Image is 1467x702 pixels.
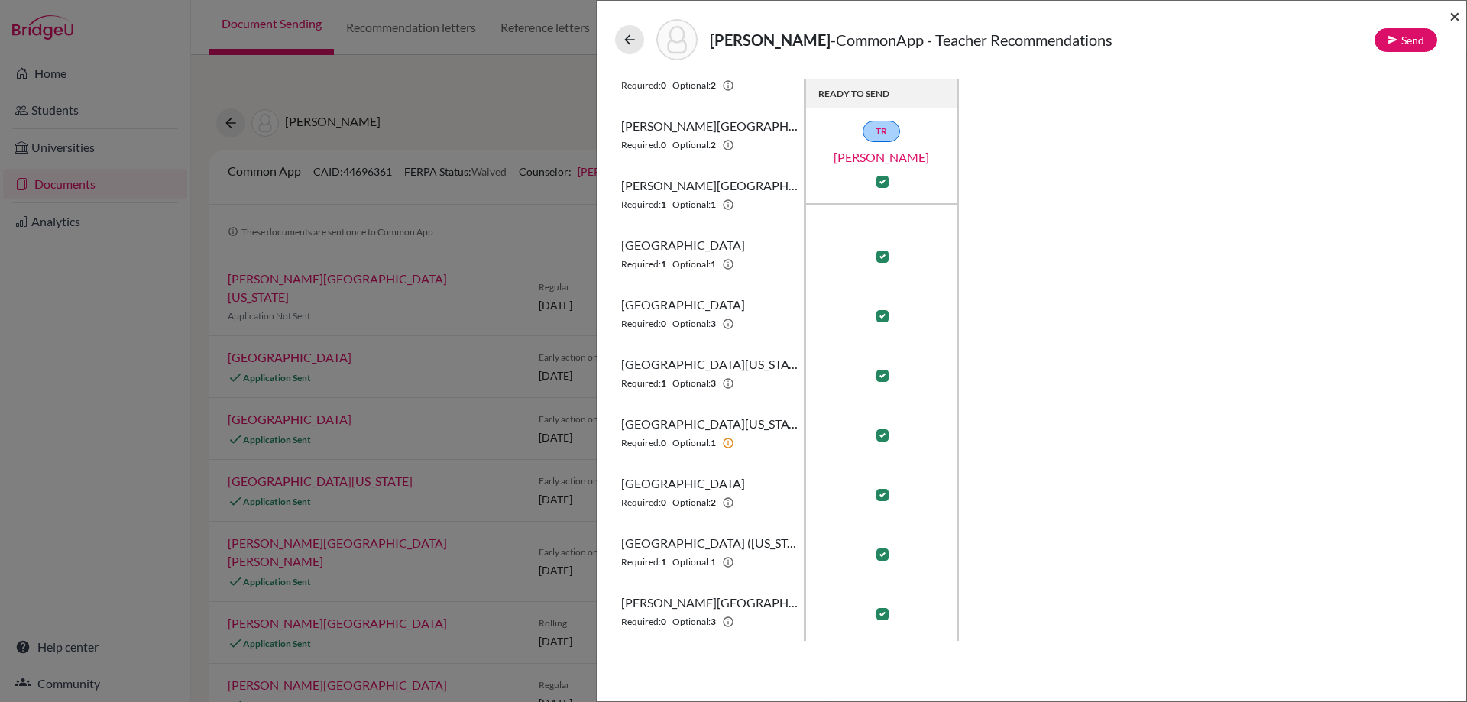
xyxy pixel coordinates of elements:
[672,198,711,212] span: Optional:
[672,555,711,569] span: Optional:
[621,138,661,152] span: Required:
[661,496,666,510] b: 0
[621,555,661,569] span: Required:
[711,555,716,569] b: 1
[661,377,666,390] b: 1
[711,317,716,331] b: 3
[672,79,711,92] span: Optional:
[621,117,798,135] span: [PERSON_NAME][GEOGRAPHIC_DATA][PERSON_NAME]
[621,79,661,92] span: Required:
[621,198,661,212] span: Required:
[621,534,798,552] span: [GEOGRAPHIC_DATA] ([US_STATE])
[661,198,666,212] b: 1
[621,257,661,271] span: Required:
[621,236,745,254] span: [GEOGRAPHIC_DATA]
[621,176,798,195] span: [PERSON_NAME][GEOGRAPHIC_DATA][US_STATE]
[710,31,831,49] strong: [PERSON_NAME]
[1449,7,1460,25] button: Close
[661,615,666,629] b: 0
[621,474,745,493] span: [GEOGRAPHIC_DATA]
[1449,5,1460,27] span: ×
[672,138,711,152] span: Optional:
[672,377,711,390] span: Optional:
[661,138,666,152] b: 0
[672,257,711,271] span: Optional:
[672,496,711,510] span: Optional:
[672,317,711,331] span: Optional:
[661,79,666,92] b: 0
[621,377,661,390] span: Required:
[661,555,666,569] b: 1
[1375,28,1437,52] button: Send
[831,31,1112,49] span: - CommonApp - Teacher Recommendations
[711,198,716,212] b: 1
[621,296,745,314] span: [GEOGRAPHIC_DATA]
[711,436,716,450] b: 1
[621,594,798,612] span: [PERSON_NAME][GEOGRAPHIC_DATA]
[672,615,711,629] span: Optional:
[621,436,661,450] span: Required:
[621,355,798,374] span: [GEOGRAPHIC_DATA][US_STATE]
[621,496,661,510] span: Required:
[711,79,716,92] b: 2
[711,138,716,152] b: 2
[805,148,958,167] a: [PERSON_NAME]
[711,377,716,390] b: 3
[711,496,716,510] b: 2
[806,79,959,108] th: READY TO SEND
[661,257,666,271] b: 1
[661,317,666,331] b: 0
[711,257,716,271] b: 1
[672,436,711,450] span: Optional:
[863,121,900,142] a: TR
[711,615,716,629] b: 3
[621,415,798,433] span: [GEOGRAPHIC_DATA][US_STATE], [GEOGRAPHIC_DATA]
[661,436,666,450] b: 0
[621,317,661,331] span: Required:
[621,615,661,629] span: Required:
